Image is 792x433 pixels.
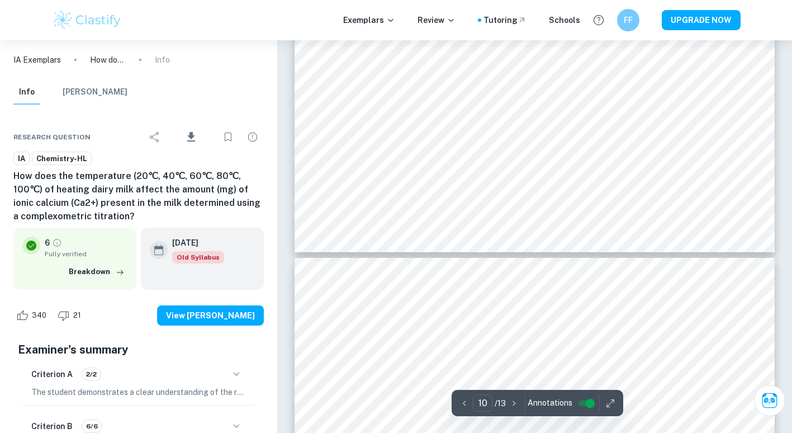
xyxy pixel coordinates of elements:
span: IA [14,153,29,164]
span: Old Syllabus [172,251,224,263]
p: 6 [45,237,50,249]
p: Info [155,54,170,66]
button: Help and Feedback [589,11,608,30]
span: Chemistry-HL [32,153,91,164]
button: FF [617,9,639,31]
div: Dislike [55,307,87,324]
h6: Criterion A [31,368,73,380]
span: 21 [67,310,87,321]
div: Share [144,126,166,148]
img: Clastify logo [52,9,123,31]
div: Like [13,307,53,324]
span: Fully verified [45,249,127,259]
div: Download [168,123,215,152]
span: 6/6 [82,421,102,431]
button: Ask Clai [754,385,785,416]
p: Exemplars [343,14,395,26]
p: The student demonstrates a clear understanding of the relevance of the chosen topic and research ... [31,386,246,398]
a: Schools [549,14,580,26]
h6: [DATE] [172,237,215,249]
h6: Criterion B [31,420,73,432]
h5: Examiner's summary [18,341,259,358]
p: Review [418,14,456,26]
span: Research question [13,132,91,142]
h6: FF [622,14,634,26]
div: Bookmark [217,126,239,148]
button: Info [13,80,40,105]
button: Breakdown [66,263,127,280]
a: IA Exemplars [13,54,61,66]
a: Grade fully verified [52,238,62,248]
span: 340 [26,310,53,321]
button: View [PERSON_NAME] [157,305,264,326]
button: [PERSON_NAME] [63,80,127,105]
h6: How does the temperature (20℃, 40℃, 60℃, 80℃, 100℃) of heating dairy milk affect the amount (mg) ... [13,170,264,223]
span: Annotations [528,397,572,409]
div: Starting from the May 2025 session, the Chemistry IA requirements have changed. It's OK to refer ... [172,251,224,263]
a: IA [13,152,30,166]
a: Tutoring [483,14,527,26]
button: UPGRADE NOW [662,10,741,30]
p: / 13 [495,397,506,410]
p: How does the temperature (20℃, 40℃, 60℃, 80℃, 100℃) of heating dairy milk affect the amount (mg) ... [90,54,126,66]
div: Report issue [241,126,264,148]
span: 2/2 [82,369,101,379]
a: Chemistry-HL [32,152,92,166]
